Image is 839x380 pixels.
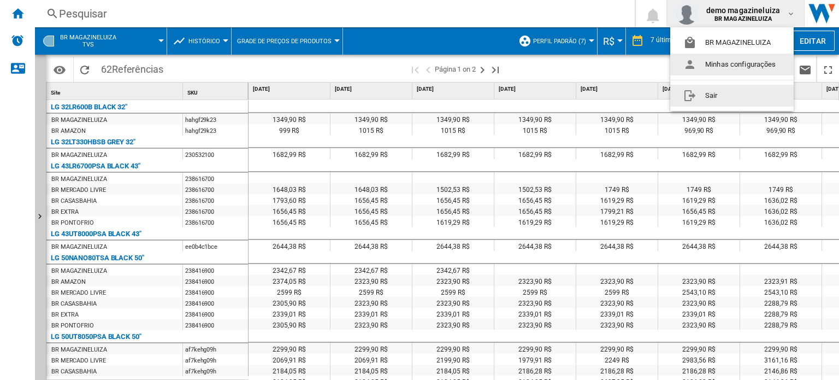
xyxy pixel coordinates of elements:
button: BR MAGAZINELUIZA [670,32,794,54]
button: Minhas configurações [670,54,794,75]
button: Sair [670,85,794,107]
